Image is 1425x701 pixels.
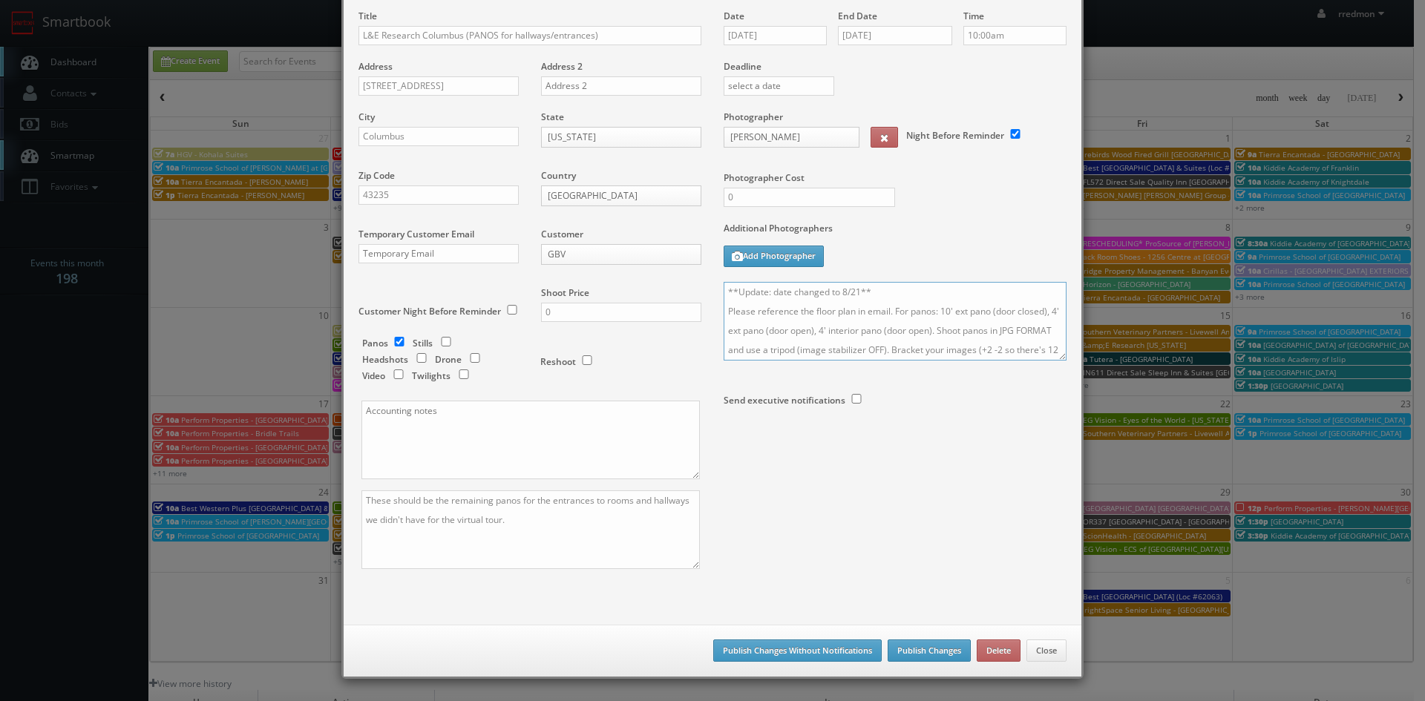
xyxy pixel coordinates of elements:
[548,245,681,264] span: GBV
[724,111,783,123] label: Photographer
[724,222,1067,242] label: Additional Photographers
[541,169,576,182] label: Country
[358,10,377,22] label: Title
[541,60,583,73] label: Address 2
[541,244,701,265] a: GBV
[838,26,952,45] input: Select a date
[541,76,701,96] input: Address 2
[548,128,681,147] span: [US_STATE]
[362,337,388,349] label: Panos
[712,60,1078,73] label: Deadline
[1026,639,1067,662] button: Close
[838,10,877,22] label: End Date
[730,128,839,147] span: [PERSON_NAME]
[888,639,971,662] button: Publish Changes
[724,394,845,407] label: Send executive notifications
[541,228,583,240] label: Customer
[541,111,564,123] label: State
[362,353,408,366] label: Headshots
[906,129,1004,142] label: Night Before Reminder
[541,185,701,206] a: [GEOGRAPHIC_DATA]
[724,76,834,96] input: select a date
[540,355,576,368] label: Reshoot
[724,246,824,267] button: Add Photographer
[541,127,701,148] a: [US_STATE]
[358,244,519,263] input: Temporary Email
[358,76,519,96] input: Address
[712,171,1078,184] label: Photographer Cost
[358,185,519,205] input: Zip Code
[724,10,744,22] label: Date
[413,337,433,349] label: Stills
[358,305,501,317] label: Customer Night Before Reminder
[362,369,385,382] label: Video
[541,303,701,322] input: Shoot Price
[724,127,859,148] a: [PERSON_NAME]
[358,169,395,182] label: Zip Code
[963,10,984,22] label: Time
[412,369,451,382] label: Twilights
[724,26,827,45] input: Select a date
[358,228,474,240] label: Temporary Customer Email
[358,127,519,146] input: City
[541,286,589,299] label: Shoot Price
[358,60,393,73] label: Address
[358,111,375,123] label: City
[358,26,701,45] input: Title
[713,639,882,662] button: Publish Changes Without Notifications
[724,188,895,207] input: Photographer Cost
[977,639,1021,662] button: Delete
[548,186,681,205] span: [GEOGRAPHIC_DATA]
[435,353,462,366] label: Drone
